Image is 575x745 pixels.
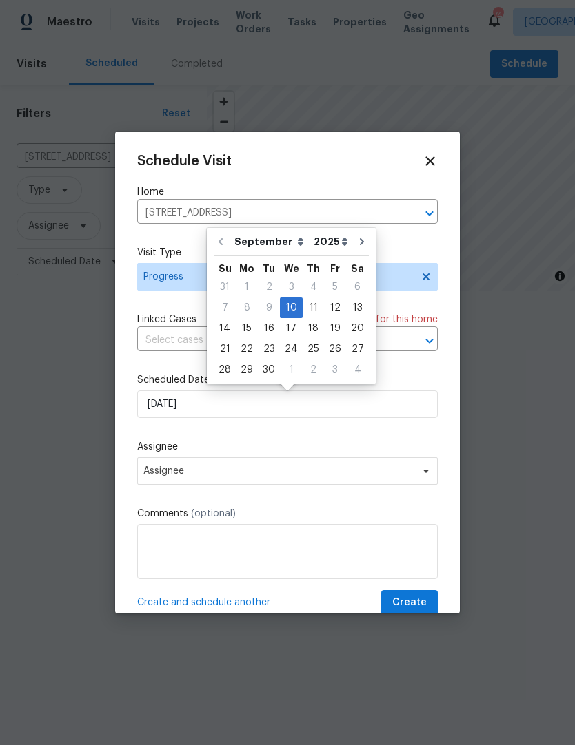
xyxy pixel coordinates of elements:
[280,277,303,297] div: Wed Sep 03 2025
[346,298,369,317] div: 13
[303,319,324,338] div: 18
[303,277,324,297] div: Thu Sep 04 2025
[236,318,258,339] div: Mon Sep 15 2025
[280,277,303,297] div: 3
[307,264,320,273] abbr: Thursday
[324,359,346,380] div: Fri Oct 03 2025
[143,465,414,476] span: Assignee
[346,277,369,297] div: 6
[324,277,346,297] div: 5
[303,297,324,318] div: Thu Sep 11 2025
[420,204,439,223] button: Open
[137,373,438,387] label: Scheduled Date
[324,339,346,359] div: 26
[236,319,258,338] div: 15
[381,590,438,616] button: Create
[258,297,280,318] div: Tue Sep 09 2025
[214,319,236,338] div: 14
[214,298,236,317] div: 7
[210,228,231,255] button: Go to previous month
[330,264,340,273] abbr: Friday
[346,297,369,318] div: Sat Sep 13 2025
[137,390,438,418] input: M/D/YYYY
[280,339,303,359] div: 24
[137,202,399,224] input: Enter in an address
[280,339,303,359] div: Wed Sep 24 2025
[214,360,236,379] div: 28
[236,277,258,297] div: Mon Sep 01 2025
[258,277,280,297] div: 2
[280,360,303,379] div: 1
[324,339,346,359] div: Fri Sep 26 2025
[143,270,412,284] span: Progress
[324,319,346,338] div: 19
[239,264,254,273] abbr: Monday
[324,277,346,297] div: Fri Sep 05 2025
[351,264,364,273] abbr: Saturday
[137,154,232,168] span: Schedule Visit
[258,339,280,359] div: 23
[258,359,280,380] div: Tue Sep 30 2025
[346,319,369,338] div: 20
[310,231,352,252] select: Year
[214,297,236,318] div: Sun Sep 07 2025
[280,297,303,318] div: Wed Sep 10 2025
[303,318,324,339] div: Thu Sep 18 2025
[236,297,258,318] div: Mon Sep 08 2025
[263,264,275,273] abbr: Tuesday
[137,596,270,609] span: Create and schedule another
[258,298,280,317] div: 9
[420,331,439,350] button: Open
[303,339,324,359] div: 25
[284,264,299,273] abbr: Wednesday
[258,277,280,297] div: Tue Sep 02 2025
[346,318,369,339] div: Sat Sep 20 2025
[346,339,369,359] div: Sat Sep 27 2025
[236,298,258,317] div: 8
[280,298,303,317] div: 10
[346,360,369,379] div: 4
[236,277,258,297] div: 1
[214,339,236,359] div: Sun Sep 21 2025
[346,339,369,359] div: 27
[214,318,236,339] div: Sun Sep 14 2025
[324,318,346,339] div: Fri Sep 19 2025
[392,594,427,611] span: Create
[423,154,438,169] span: Close
[324,297,346,318] div: Fri Sep 12 2025
[137,246,438,260] label: Visit Type
[303,277,324,297] div: 4
[219,264,232,273] abbr: Sunday
[214,339,236,359] div: 21
[280,318,303,339] div: Wed Sep 17 2025
[236,339,258,359] div: 22
[231,231,310,252] select: Month
[258,360,280,379] div: 30
[214,277,236,297] div: Sun Aug 31 2025
[258,339,280,359] div: Tue Sep 23 2025
[191,509,236,518] span: (optional)
[236,339,258,359] div: Mon Sep 22 2025
[236,360,258,379] div: 29
[280,319,303,338] div: 17
[137,185,438,199] label: Home
[214,277,236,297] div: 31
[303,359,324,380] div: Thu Oct 02 2025
[324,360,346,379] div: 3
[280,359,303,380] div: Wed Oct 01 2025
[303,360,324,379] div: 2
[352,228,372,255] button: Go to next month
[324,298,346,317] div: 12
[346,277,369,297] div: Sat Sep 06 2025
[137,507,438,521] label: Comments
[137,330,399,351] input: Select cases
[303,298,324,317] div: 11
[258,319,280,338] div: 16
[303,339,324,359] div: Thu Sep 25 2025
[346,359,369,380] div: Sat Oct 04 2025
[137,440,438,454] label: Assignee
[236,359,258,380] div: Mon Sep 29 2025
[137,313,196,326] span: Linked Cases
[258,318,280,339] div: Tue Sep 16 2025
[214,359,236,380] div: Sun Sep 28 2025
